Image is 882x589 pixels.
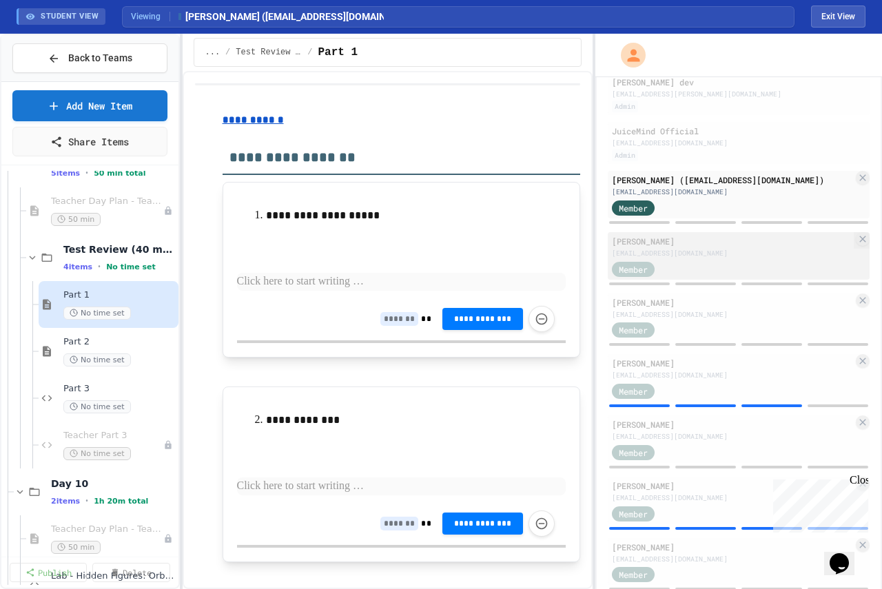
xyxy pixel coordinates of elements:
span: 50 min [51,213,101,226]
div: [EMAIL_ADDRESS][DOMAIN_NAME] [612,309,853,320]
span: Member [619,446,648,459]
span: Member [619,263,648,276]
span: Viewing [131,10,170,23]
div: JuiceMind Official [612,125,865,137]
span: / [225,47,230,58]
span: 4 items [63,262,92,271]
div: Unpublished [163,440,173,450]
span: Test Review (40 mins) [236,47,302,58]
span: Teacher Part 3 [63,430,163,442]
div: [EMAIL_ADDRESS][DOMAIN_NAME] [612,248,853,258]
div: [EMAIL_ADDRESS][DOMAIN_NAME] [612,187,853,197]
span: Member [619,202,648,214]
span: 1h 20m total [94,497,148,506]
a: Add New Item [12,90,167,121]
div: [PERSON_NAME] dev [612,76,865,88]
div: Unpublished [163,534,173,544]
div: [EMAIL_ADDRESS][DOMAIN_NAME] [612,554,853,564]
div: [EMAIL_ADDRESS][DOMAIN_NAME] [612,493,853,503]
div: [PERSON_NAME] [612,357,853,369]
span: No time set [63,400,131,413]
iframe: chat widget [824,534,868,575]
div: [PERSON_NAME] [612,541,853,553]
span: Member [619,568,648,581]
span: ... [205,47,220,58]
span: Teacher Day Plan - Teacher Only [51,524,163,535]
div: [EMAIL_ADDRESS][DOMAIN_NAME] [612,138,865,148]
span: Part 1 [63,289,176,301]
div: [PERSON_NAME] [612,235,853,247]
span: Member [619,508,648,520]
button: Force resubmission of student's answer (Admin only) [529,510,555,537]
span: 50 min [51,541,101,554]
div: Admin [612,149,638,161]
span: No time set [63,353,131,366]
span: • [98,261,101,272]
span: 50 min total [94,169,145,178]
span: • [85,167,88,178]
span: / [307,47,312,58]
a: Delete [92,563,170,582]
div: [PERSON_NAME] [612,418,853,431]
span: Member [619,385,648,397]
span: • [85,495,88,506]
div: [EMAIL_ADDRESS][PERSON_NAME][DOMAIN_NAME] [612,89,865,99]
a: Publish [10,563,87,582]
iframe: chat widget [768,474,868,533]
span: STUDENT VIEW [41,11,99,23]
span: No time set [63,307,131,320]
span: Member [619,324,648,336]
button: Back to Teams [12,43,167,73]
span: No time set [106,262,156,271]
span: Part 2 [63,336,176,348]
span: Teacher Day Plan - Teacher Only [51,196,163,207]
span: Test Review (40 mins) [63,243,176,256]
span: Back to Teams [68,51,132,65]
div: Unpublished [163,206,173,216]
div: [PERSON_NAME] ([EMAIL_ADDRESS][DOMAIN_NAME]) [612,174,853,186]
div: My Account [606,39,649,71]
span: Part 1 [318,44,358,61]
button: Force resubmission of student's answer (Admin only) [529,306,555,332]
span: No time set [63,447,131,460]
button: Exit student view [811,6,865,28]
span: Part 3 [63,383,176,395]
div: [EMAIL_ADDRESS][DOMAIN_NAME] [612,370,853,380]
div: Admin [612,101,638,112]
div: [EMAIL_ADDRESS][DOMAIN_NAME] [612,431,853,442]
span: Day 10 [51,477,176,490]
div: [PERSON_NAME] [612,479,853,492]
span: 2 items [51,497,80,506]
span: 5 items [51,169,80,178]
div: Chat with us now!Close [6,6,95,87]
a: Share Items [12,127,167,156]
span: [PERSON_NAME] ([EMAIL_ADDRESS][DOMAIN_NAME]) [177,10,384,24]
div: [PERSON_NAME] [612,296,853,309]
